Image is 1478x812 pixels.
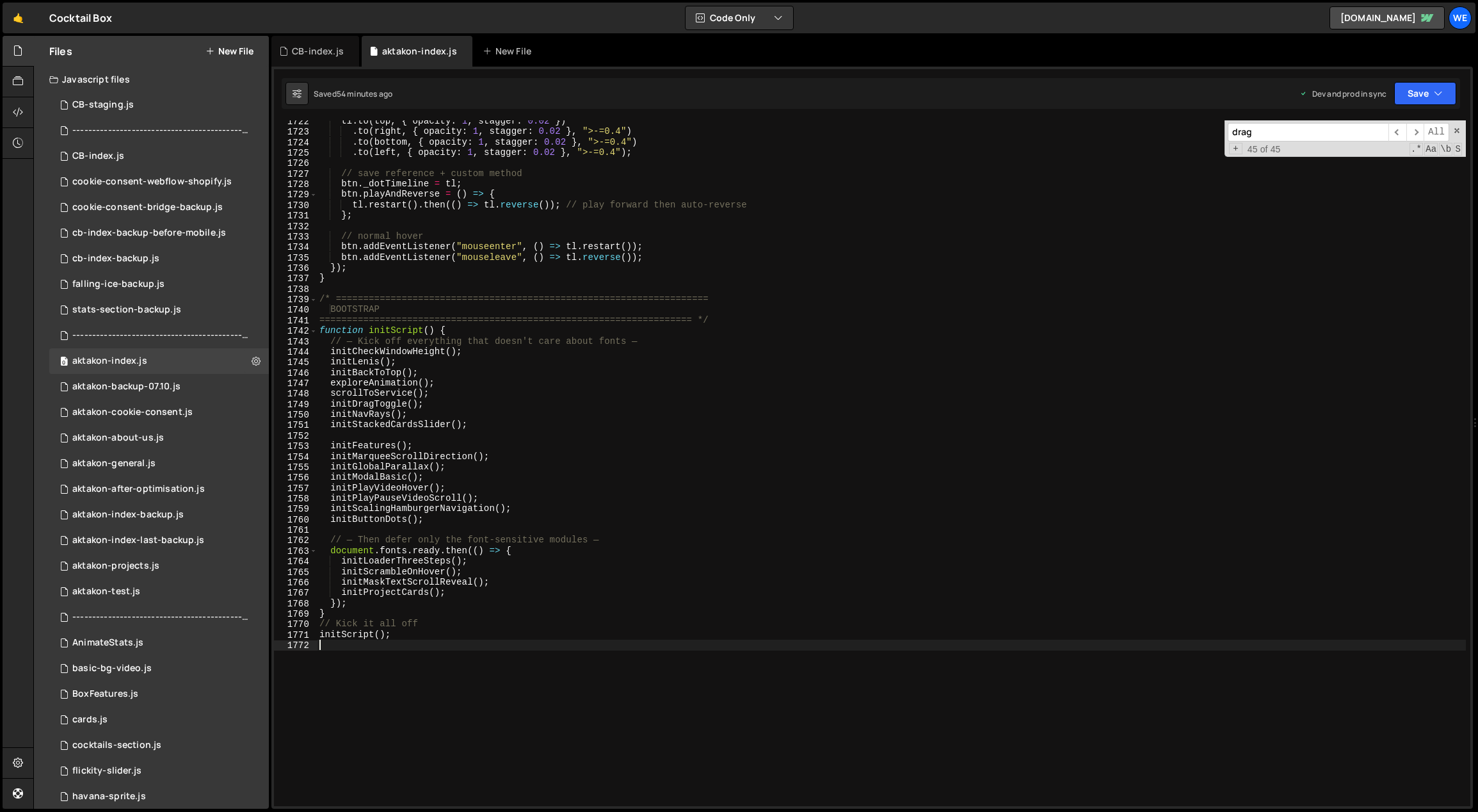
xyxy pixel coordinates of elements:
[274,138,317,148] div: 1724
[49,118,273,143] div: 12094/47546.js
[274,326,317,336] div: 1742
[274,232,317,242] div: 1733
[1329,6,1445,29] a: [DOMAIN_NAME]
[483,45,536,58] div: New File
[60,357,68,368] span: 0
[274,599,317,609] div: 1768
[274,619,317,629] div: 1770
[274,337,317,347] div: 1743
[274,357,317,368] div: 1745
[274,253,317,263] div: 1735
[274,222,317,232] div: 1732
[274,410,317,420] div: 1750
[72,227,226,239] div: cb-index-backup-before-mobile.js
[686,6,793,29] button: Code Only
[49,579,269,605] div: 12094/45381.js
[72,355,147,367] div: aktakon-index.js
[1388,123,1406,142] span: ​
[49,476,269,502] div: 12094/46147.js
[49,425,269,451] div: 12094/44521.js
[1394,82,1456,105] button: Save
[1228,123,1388,142] input: Search for
[72,279,165,290] div: falling-ice-backup.js
[274,273,317,284] div: 1737
[49,758,269,784] div: 12094/35474.js
[49,44,72,58] h2: Files
[49,246,269,272] div: 12094/46847.js
[49,92,269,118] div: 12094/47545.js
[72,535,204,546] div: aktakon-index-last-backup.js
[274,378,317,389] div: 1747
[49,400,269,425] div: 12094/47870.js
[1449,6,1472,29] a: We
[274,284,317,295] div: 1738
[274,148,317,158] div: 1725
[72,560,159,572] div: aktakon-projects.js
[205,46,253,56] button: New File
[274,420,317,430] div: 1751
[72,253,159,264] div: cb-index-backup.js
[72,765,141,777] div: flickity-slider.js
[274,483,317,494] div: 1757
[49,10,112,26] div: Cocktail Box
[72,381,181,393] div: aktakon-backup-07.10.js
[1406,123,1424,142] span: ​
[49,195,269,220] div: 12094/48015.js
[72,483,205,495] div: aktakon-after-optimisation.js
[274,473,317,483] div: 1756
[274,117,317,127] div: 1722
[274,452,317,462] div: 1754
[72,176,232,188] div: cookie-consent-webflow-shopify.js
[274,169,317,179] div: 1727
[274,295,317,305] div: 1739
[292,45,344,58] div: CB-index.js
[274,316,317,326] div: 1741
[49,272,269,297] div: 12094/47253.js
[34,67,269,92] div: Javascript files
[274,515,317,525] div: 1760
[72,688,138,700] div: BoxFeatures.js
[274,578,317,588] div: 1766
[274,400,317,410] div: 1749
[274,494,317,504] div: 1758
[274,200,317,211] div: 1730
[72,407,193,418] div: aktakon-cookie-consent.js
[274,179,317,190] div: 1728
[274,368,317,378] div: 1746
[274,242,317,252] div: 1734
[49,348,269,374] div: 12094/43364.js
[49,784,269,809] div: 12094/36679.js
[3,3,34,33] a: 🤙
[49,297,269,323] div: 12094/47254.js
[274,263,317,273] div: 1736
[49,220,269,246] div: 12094/47451.js
[274,441,317,451] div: 1753
[49,528,269,553] div: 12094/44999.js
[274,305,317,315] div: 1740
[72,99,134,111] div: CB-staging.js
[274,504,317,514] div: 1759
[274,211,317,221] div: 1731
[72,432,164,444] div: aktakon-about-us.js
[1454,143,1462,156] span: Search In Selection
[72,791,146,802] div: havana-sprite.js
[274,556,317,567] div: 1764
[49,707,269,733] div: 12094/34793.js
[72,509,184,521] div: aktakon-index-backup.js
[274,431,317,441] div: 1752
[49,553,269,579] div: 12094/44389.js
[274,127,317,137] div: 1723
[49,374,269,400] div: 12094/47992.js
[274,525,317,535] div: 1761
[72,330,249,341] div: ----------------------------------------------------------------.js
[72,304,181,316] div: stats-section-backup.js
[72,663,152,674] div: basic-bg-video.js
[1410,143,1423,156] span: RegExp Search
[72,740,161,751] div: cocktails-section.js
[1424,143,1438,156] span: CaseSensitive Search
[72,202,223,213] div: cookie-consent-bridge-backup.js
[72,714,108,726] div: cards.js
[72,125,249,136] div: --------------------------------------------------------------------------------.js
[274,190,317,200] div: 1729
